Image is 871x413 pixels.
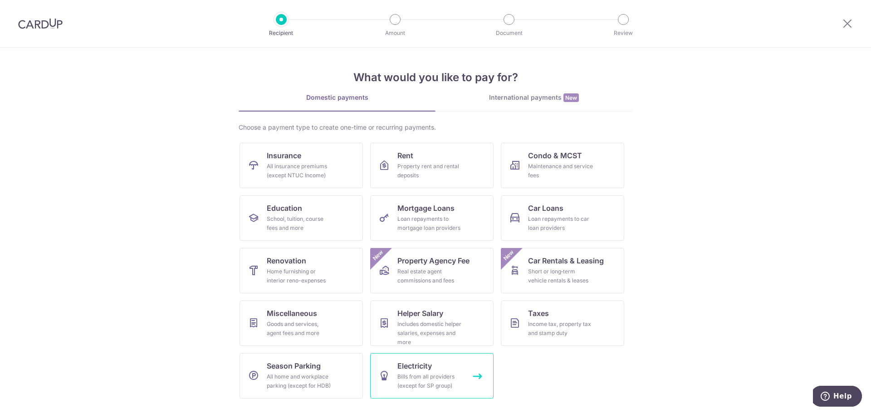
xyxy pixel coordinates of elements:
[240,353,363,398] a: Season ParkingAll home and workplace parking (except for HDB)
[590,29,657,38] p: Review
[267,162,332,180] div: All insurance premiums (except NTUC Income)
[370,143,494,188] a: RentProperty rent and rental deposits
[267,320,332,338] div: Goods and services, agent fees and more
[240,301,363,346] a: MiscellaneousGoods and services, agent fees and more
[397,372,463,390] div: Bills from all providers (except for SP group)
[370,301,494,346] a: Helper SalaryIncludes domestic helper salaries, expenses and more
[435,93,632,102] div: International payments
[267,360,321,371] span: Season Parking
[240,248,363,293] a: RenovationHome furnishing or interior reno-expenses
[813,386,862,408] iframe: Opens a widget where you can find more information
[397,267,463,285] div: Real estate agent commissions and fees
[397,320,463,347] div: Includes domestic helper salaries, expenses and more
[267,214,332,233] div: School, tuition, course fees and more
[370,353,494,398] a: ElectricityBills from all providers (except for SP group)
[370,248,494,293] a: Property Agency FeeReal estate agent commissions and feesNew
[240,195,363,241] a: EducationSchool, tuition, course fees and more
[20,6,39,15] span: Help
[501,195,624,241] a: Car LoansLoan repayments to car loan providers
[370,195,494,241] a: Mortgage LoansLoan repayments to mortgage loan providers
[248,29,315,38] p: Recipient
[267,150,301,161] span: Insurance
[475,29,543,38] p: Document
[397,360,432,371] span: Electricity
[239,69,632,86] h4: What would you like to pay for?
[267,255,306,266] span: Renovation
[239,93,435,102] div: Domestic payments
[528,308,549,319] span: Taxes
[267,308,317,319] span: Miscellaneous
[240,143,363,188] a: InsuranceAll insurance premiums (except NTUC Income)
[18,18,63,29] img: CardUp
[528,320,593,338] div: Income tax, property tax and stamp duty
[239,123,632,132] div: Choose a payment type to create one-time or recurring payments.
[501,248,516,263] span: New
[528,203,563,214] span: Car Loans
[397,150,413,161] span: Rent
[397,308,443,319] span: Helper Salary
[528,214,593,233] div: Loan repayments to car loan providers
[501,248,624,293] a: Car Rentals & LeasingShort or long‑term vehicle rentals & leasesNew
[397,203,455,214] span: Mortgage Loans
[267,267,332,285] div: Home furnishing or interior reno-expenses
[528,255,604,266] span: Car Rentals & Leasing
[397,162,463,180] div: Property rent and rental deposits
[397,214,463,233] div: Loan repayments to mortgage loan providers
[528,267,593,285] div: Short or long‑term vehicle rentals & leases
[362,29,429,38] p: Amount
[267,203,302,214] span: Education
[501,143,624,188] a: Condo & MCSTMaintenance and service fees
[397,255,470,266] span: Property Agency Fee
[267,372,332,390] div: All home and workplace parking (except for HDB)
[371,248,386,263] span: New
[501,301,624,346] a: TaxesIncome tax, property tax and stamp duty
[563,93,579,102] span: New
[528,150,582,161] span: Condo & MCST
[528,162,593,180] div: Maintenance and service fees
